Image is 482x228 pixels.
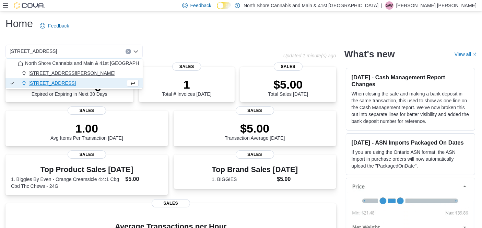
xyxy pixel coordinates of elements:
[386,1,393,10] span: GW
[68,150,106,159] span: Sales
[236,150,274,159] span: Sales
[172,62,201,71] span: Sales
[217,2,231,9] input: Dark Mode
[268,78,308,91] p: $5.00
[25,60,160,67] span: North Shore Cannabis and Main & 41st [GEOGRAPHIC_DATA]
[283,53,336,58] p: Updated 1 minute(s) ago
[28,70,116,77] span: [STREET_ADDRESS][PERSON_NAME]
[244,1,378,10] p: North Shore Cannabis and Main & 41st [GEOGRAPHIC_DATA]
[152,199,190,207] span: Sales
[352,74,469,88] h3: [DATE] - Cash Management Report Changes
[162,78,211,91] p: 1
[68,106,106,115] span: Sales
[10,47,57,55] span: [STREET_ADDRESS]
[385,1,393,10] div: Griffin Wright
[277,175,298,183] dd: $5.00
[5,17,33,31] h1: Home
[225,122,285,135] p: $5.00
[162,78,211,97] div: Total # Invoices [DATE]
[225,122,285,141] div: Transaction Average [DATE]
[274,62,303,71] span: Sales
[352,90,469,125] p: When closing the safe and making a bank deposit in the same transaction, this used to show as one...
[5,58,143,68] button: North Shore Cannabis and Main & 41st [GEOGRAPHIC_DATA]
[126,49,131,54] button: Clear input
[472,53,477,57] svg: External link
[50,122,123,141] div: Avg Items Per Transaction [DATE]
[236,106,274,115] span: Sales
[14,2,45,9] img: Cova
[5,58,143,88] div: Choose from the following options
[344,49,395,60] h2: What's new
[268,78,308,97] div: Total Sales [DATE]
[352,139,469,146] h3: [DATE] - ASN Imports Packaged On Dates
[11,176,122,190] dt: 1. Biggies By Even - Orange Creamsicle 4:4:1 Cbg Cbd Thc Chews - 24G
[50,122,123,135] p: 1.00
[396,1,477,10] p: [PERSON_NAME] [PERSON_NAME]
[37,19,72,33] a: Feedback
[48,22,69,29] span: Feedback
[11,166,163,174] h3: Top Product Sales [DATE]
[352,149,469,169] p: If you are using the Ontario ASN format, the ASN Import in purchase orders will now automatically...
[455,52,477,57] a: View allExternal link
[5,78,143,88] button: [STREET_ADDRESS]
[190,2,211,9] span: Feedback
[381,1,383,10] p: |
[133,49,139,54] button: Close list of options
[212,176,274,183] dt: 1. BIGGIES
[28,80,76,87] span: [STREET_ADDRESS]
[5,68,143,78] button: [STREET_ADDRESS][PERSON_NAME]
[212,166,298,174] h3: Top Brand Sales [DATE]
[125,175,162,183] dd: $5.00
